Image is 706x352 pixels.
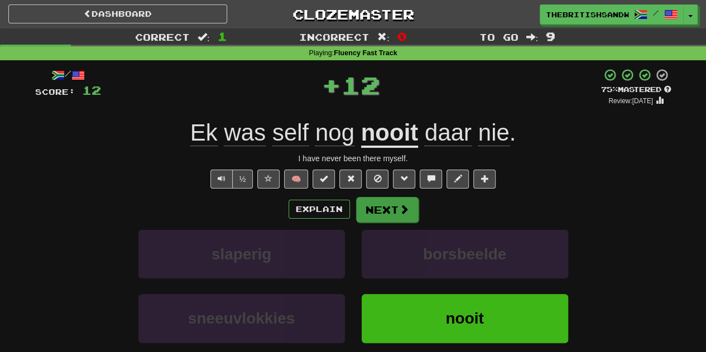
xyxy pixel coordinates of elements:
span: : [526,32,538,42]
span: : [377,32,390,42]
span: nog [315,119,354,146]
button: Grammar (alt+g) [393,170,415,189]
button: Next [356,197,419,223]
span: borsbeelde [423,245,506,263]
span: Score: [35,87,75,97]
span: daar [425,119,472,146]
span: Ek [190,119,218,146]
button: Reset to 0% Mastered (alt+r) [339,170,362,189]
span: : [198,32,210,42]
span: Incorrect [299,31,369,42]
span: slaperig [212,245,271,263]
span: 75 % [601,85,618,94]
button: Discuss sentence (alt+u) [420,170,442,189]
button: sneeuvlokkies [138,294,345,343]
button: Favorite sentence (alt+f) [257,170,280,189]
span: 12 [82,83,101,97]
button: ½ [232,170,253,189]
span: 12 [341,71,380,99]
span: sneeuvlokkies [188,310,295,327]
u: nooit [361,119,419,148]
span: To go [479,31,518,42]
div: Text-to-speech controls [208,170,253,189]
div: / [35,68,101,82]
a: Clozemaster [244,4,463,24]
span: . [418,119,516,146]
span: Correct [135,31,190,42]
span: 0 [397,30,407,43]
button: nooit [362,294,568,343]
button: Set this sentence to 100% Mastered (alt+m) [313,170,335,189]
button: Explain [289,200,350,219]
button: slaperig [138,230,345,278]
span: 1 [218,30,227,43]
strong: Fluency Fast Track [334,49,397,57]
span: TheBritishSandwich [546,9,628,20]
span: + [321,68,341,102]
a: Dashboard [8,4,227,23]
button: 🧠 [284,170,308,189]
button: Play sentence audio (ctl+space) [210,170,233,189]
span: / [653,9,659,17]
button: Edit sentence (alt+d) [446,170,469,189]
small: Review: [DATE] [608,97,653,105]
span: nooit [445,310,483,327]
button: Add to collection (alt+a) [473,170,496,189]
span: was [224,119,266,146]
span: self [272,119,309,146]
div: Mastered [601,85,671,95]
span: nie [478,119,510,146]
button: Ignore sentence (alt+i) [366,170,388,189]
a: TheBritishSandwich / [540,4,684,25]
div: I have never been there myself. [35,153,671,164]
span: 9 [546,30,555,43]
button: borsbeelde [362,230,568,278]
